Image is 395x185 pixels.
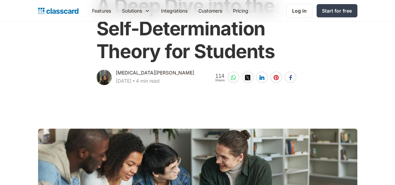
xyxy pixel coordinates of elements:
img: facebook-white sharing button [288,75,293,80]
img: twitter-white sharing button [245,75,250,80]
div: Solutions [116,3,156,18]
div: 4 min read [136,77,160,85]
span: Shares [215,79,225,82]
div: Solutions [122,7,142,14]
div: ‧ [131,77,136,86]
a: home [38,6,78,16]
div: [DATE] [116,77,131,85]
span: 114 [215,73,225,79]
div: Log in [292,7,307,14]
a: Customers [193,3,228,18]
a: Integrations [156,3,193,18]
a: Pricing [228,3,254,18]
a: Start for free [317,4,357,17]
img: linkedin-white sharing button [259,75,265,80]
a: Features [87,3,116,18]
img: whatsapp-white sharing button [231,75,236,80]
a: Log in [286,4,312,18]
img: pinterest-white sharing button [273,75,279,80]
div: [MEDICAL_DATA][PERSON_NAME] [116,69,194,77]
div: Start for free [322,7,352,14]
